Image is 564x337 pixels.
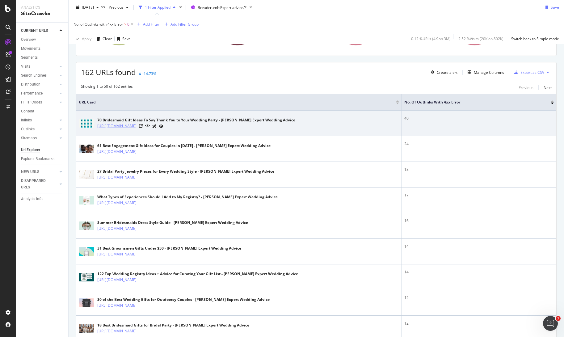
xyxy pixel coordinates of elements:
div: 12 [404,321,554,326]
button: Breadcrumb:Expert advice/* [188,2,247,12]
div: 18 [404,167,554,172]
div: Overview [21,36,36,43]
div: 2.52 % Visits ( 20K on 802K ) [458,36,503,41]
span: No. of Outlinks with 4xx Error [404,99,541,105]
div: times [178,4,183,11]
button: Save [115,34,131,44]
button: Add Filter [135,21,159,28]
span: 162 URLs found [81,67,136,77]
a: [URL][DOMAIN_NAME] [97,251,137,257]
div: 16 [404,218,554,224]
div: Distribution [21,81,40,88]
div: Export as CSV [520,70,544,75]
a: AI Url Details [152,123,157,129]
div: Segments [21,54,38,61]
div: Save [122,36,131,41]
img: main image [79,247,94,256]
a: Inlinks [21,117,58,124]
button: Clear [94,34,112,44]
div: 1 Filter Applied [145,5,170,10]
div: 18 Best Bridesmaid Gifts for Bridal Party - [PERSON_NAME] Expert Wedding Advice [97,322,249,328]
div: -14.73% [142,71,156,76]
a: [URL][DOMAIN_NAME] [97,174,137,180]
a: Distribution [21,81,58,88]
div: 12 [404,295,554,301]
span: No. of Outlinks with 4xx Error [74,22,123,27]
div: Save [551,5,559,10]
a: Content [21,108,64,115]
span: Breadcrumb: Expert advice/* [198,5,247,10]
a: [URL][DOMAIN_NAME] [97,328,137,334]
a: Outlinks [21,126,58,133]
a: Visit Online Page [139,124,143,128]
button: View HTML Source [145,124,150,128]
span: vs [101,4,106,9]
div: Url Explorer [21,147,40,153]
button: Manage Columns [465,69,504,76]
div: CURRENT URLS [21,27,48,34]
img: main image [79,170,94,179]
a: Overview [21,36,64,43]
a: Explorer Bookmarks [21,156,64,162]
span: > [124,22,126,27]
div: Summer Bridesmaids Dress Style Guide - [PERSON_NAME] Expert Wedding Advice [97,220,248,225]
img: main image [79,273,94,281]
img: main image [79,324,94,333]
div: 0.12 % URLs ( 4K on 3M ) [411,36,451,41]
div: Explorer Bookmarks [21,156,54,162]
div: Next [544,85,552,90]
div: 122 Top Wedding Registry Ideas + Advice for Curating Your Gift List - [PERSON_NAME] Expert Weddin... [97,271,298,277]
div: Performance [21,90,43,97]
a: URL Inspection [159,123,163,129]
button: Previous [519,84,533,91]
img: main image [79,221,94,230]
div: 61 Best Engagement Gift Ideas for Couples in [DATE] - [PERSON_NAME] Expert Wedding Advice [97,143,271,149]
div: 24 [404,141,554,147]
a: [URL][DOMAIN_NAME] [97,123,137,129]
a: DISAPPEARED URLS [21,178,58,191]
a: Segments [21,54,64,61]
a: [URL][DOMAIN_NAME] [97,302,137,309]
span: 1 [556,316,561,321]
button: Next [544,84,552,91]
button: Previous [106,2,131,12]
a: [URL][DOMAIN_NAME] [97,200,137,206]
div: 70 Bridesmaid Gift Ideas To Say Thank You to Your Wedding Party - [PERSON_NAME] Expert Wedding Ad... [97,117,295,123]
span: URL Card [79,99,394,105]
div: Add Filter [143,22,159,27]
iframe: Intercom live chat [543,316,558,331]
div: Search Engines [21,72,47,79]
div: SiteCrawler [21,10,63,17]
a: [URL][DOMAIN_NAME] [97,149,137,155]
div: DISAPPEARED URLS [21,178,52,191]
a: HTTP Codes [21,99,58,106]
button: Save [543,2,559,12]
div: Visits [21,63,30,70]
button: Export as CSV [512,67,544,77]
a: NEW URLS [21,169,58,175]
button: Apply [74,34,91,44]
div: Manage Columns [474,70,504,75]
div: Switch back to Simple mode [511,36,559,41]
div: Movements [21,45,40,52]
div: Analytics [21,5,63,10]
button: Add Filter Group [162,21,199,28]
div: Outlinks [21,126,35,133]
div: Content [21,108,34,115]
div: Create alert [437,70,457,75]
a: Analysis Info [21,196,64,202]
a: Movements [21,45,64,52]
div: Analysis Info [21,196,43,202]
a: [URL][DOMAIN_NAME] [97,225,137,232]
button: Create alert [428,67,457,77]
div: HTTP Codes [21,99,42,106]
div: Add Filter Group [170,22,199,27]
a: [URL][DOMAIN_NAME] [97,277,137,283]
button: Switch back to Simple mode [509,34,559,44]
img: main image [79,119,94,128]
div: 17 [404,192,554,198]
div: Apply [82,36,91,41]
div: Showing 1 to 50 of 162 entries [81,84,133,91]
button: [DATE] [74,2,101,12]
a: CURRENT URLS [21,27,58,34]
